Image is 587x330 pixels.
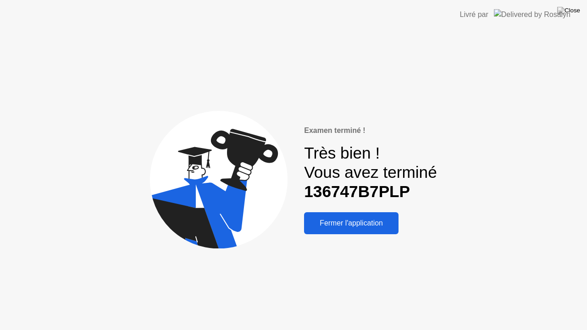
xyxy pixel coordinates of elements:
div: Très bien ! Vous avez terminé [304,143,437,202]
div: Fermer l'application [307,219,396,227]
b: 136747B7PLP [304,182,410,200]
div: Livré par [460,9,488,20]
button: Fermer l'application [304,212,399,234]
img: Delivered by Rosalyn [494,9,570,20]
img: Close [557,7,580,14]
div: Examen terminé ! [304,125,437,136]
